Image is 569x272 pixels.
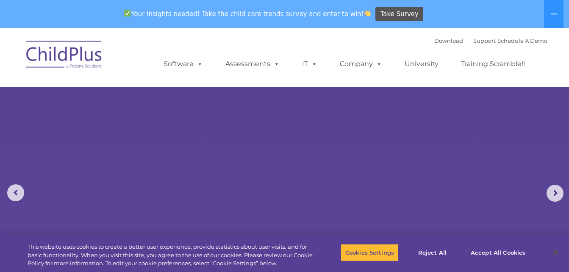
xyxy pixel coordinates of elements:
[155,56,211,72] a: Software
[364,10,371,17] img: 👏
[546,243,565,262] button: Close
[466,244,530,261] button: Accept All Cookies
[341,244,399,261] button: Cookies Settings
[121,6,375,22] span: Your insights needed! Take the child care trends survey and enter to win!
[28,243,313,268] div: This website uses cookies to create a better user experience, provide statistics about user visit...
[124,10,130,17] img: ✅
[473,37,496,44] a: Support
[434,37,463,44] a: Download
[434,37,547,44] font: |
[331,56,391,72] a: Company
[375,7,423,22] a: Take Survey
[380,7,419,22] span: Take Survey
[452,56,533,72] a: Training Scramble!!
[396,56,447,72] a: University
[497,37,547,44] a: Schedule A Demo
[22,35,107,77] img: ChildPlus by Procare Solutions
[217,56,288,72] a: Assessments
[294,56,326,72] a: IT
[406,244,459,261] button: Reject All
